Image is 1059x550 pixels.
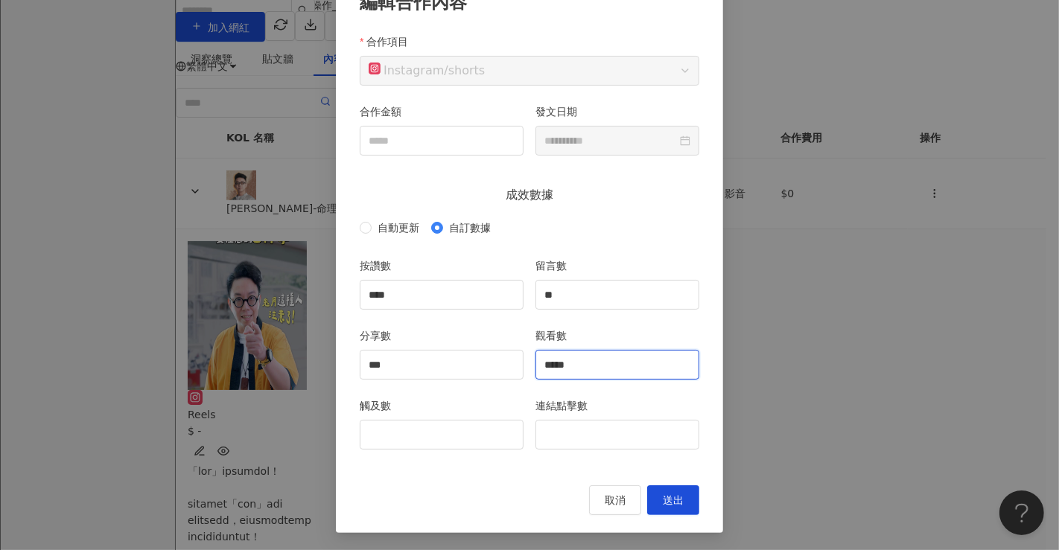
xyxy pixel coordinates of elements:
[663,494,684,506] span: 送出
[535,397,599,414] label: 連結點擊數
[369,57,690,85] span: / shorts
[360,351,523,379] input: 分享數
[535,103,588,120] label: 發文日期
[360,327,402,344] label: 分享數
[536,281,699,309] input: 留言數
[360,33,419,50] label: 合作項目
[494,185,565,204] span: 成效數據
[535,327,578,344] label: 觀看數
[360,258,402,274] label: 按讚數
[369,57,444,85] div: Instagram
[360,103,413,120] label: 合作金額
[536,421,699,449] input: 連結點擊數
[535,258,578,274] label: 留言數
[360,397,402,414] label: 觸及數
[605,494,626,506] span: 取消
[443,220,497,236] span: 自訂數據
[360,281,523,309] input: 按讚數
[372,220,425,236] span: 自動更新
[360,421,523,449] input: 觸及數
[589,485,641,515] button: 取消
[360,127,523,155] input: 合作金額
[544,132,677,149] input: 發文日期
[536,351,699,379] input: 觀看數
[647,485,699,515] button: 送出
